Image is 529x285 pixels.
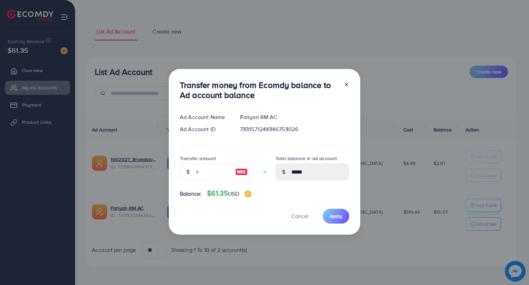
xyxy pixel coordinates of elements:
[276,155,337,162] label: Total balance in ad account
[180,190,201,198] span: Balance:
[228,190,239,197] span: USD
[174,125,235,133] div: Ad Account ID
[291,212,309,220] span: Cancel
[235,113,355,121] div: Fariyan RM AC
[235,125,355,133] div: 7331571244346753026
[174,113,235,121] div: Ad Account Name
[283,209,317,224] button: Cancel
[330,213,342,219] span: Apply
[207,189,251,198] h4: $61.35
[180,80,338,100] h3: Transfer money from Ecomdy balance to Ad account balance
[323,209,349,224] button: Apply
[180,155,216,162] label: Transfer amount
[235,168,248,176] img: image
[245,190,251,197] img: image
